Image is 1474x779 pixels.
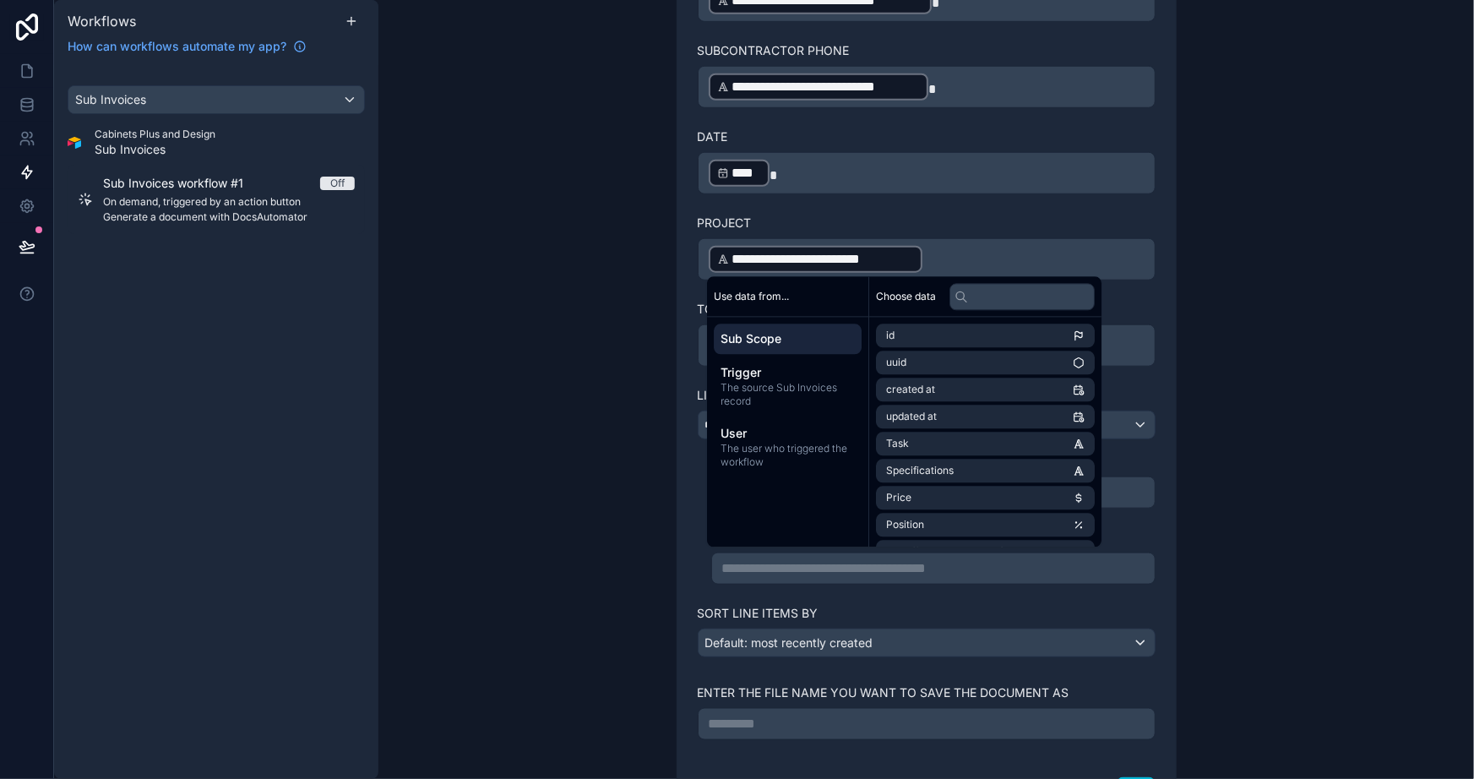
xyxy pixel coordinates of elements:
[103,195,355,209] span: On demand, triggered by an action button
[721,381,855,408] span: The source Sub Invoices record
[698,684,1156,701] label: Enter the file name you want to save the document as
[75,91,146,108] span: Sub Invoices
[61,38,313,55] a: How can workflows automate my app?
[68,165,365,234] a: Sub Invoices workflow #1OffOn demand, triggered by an action buttonGenerate a document with DocsA...
[721,425,855,442] span: User
[721,364,855,381] span: Trigger
[95,141,215,158] span: Sub Invoices
[698,215,752,232] label: Project
[330,177,345,190] div: Off
[721,442,855,469] span: The user who triggered the workflow
[68,38,286,55] span: How can workflows automate my app?
[698,387,1156,404] label: Line Items
[68,13,136,30] span: Workflows
[705,635,873,650] span: Default: most recently created
[54,65,378,779] div: scrollable content
[721,330,855,347] span: Sub Scope
[68,85,365,114] button: Sub Invoices
[698,605,1156,622] label: Sort line items by
[698,128,728,145] label: Date
[68,136,81,150] img: Airtable Logo
[698,42,850,59] label: Subcontractor Phone
[714,290,789,303] span: Use data from...
[698,301,737,318] label: Total
[103,210,355,224] span: Generate a document with DocsAutomator
[707,317,868,482] div: scrollable content
[95,128,215,141] span: Cabinets Plus and Design
[103,175,264,192] span: Sub Invoices workflow #1
[698,629,1156,657] button: Default: most recently created
[876,290,936,303] span: Choose data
